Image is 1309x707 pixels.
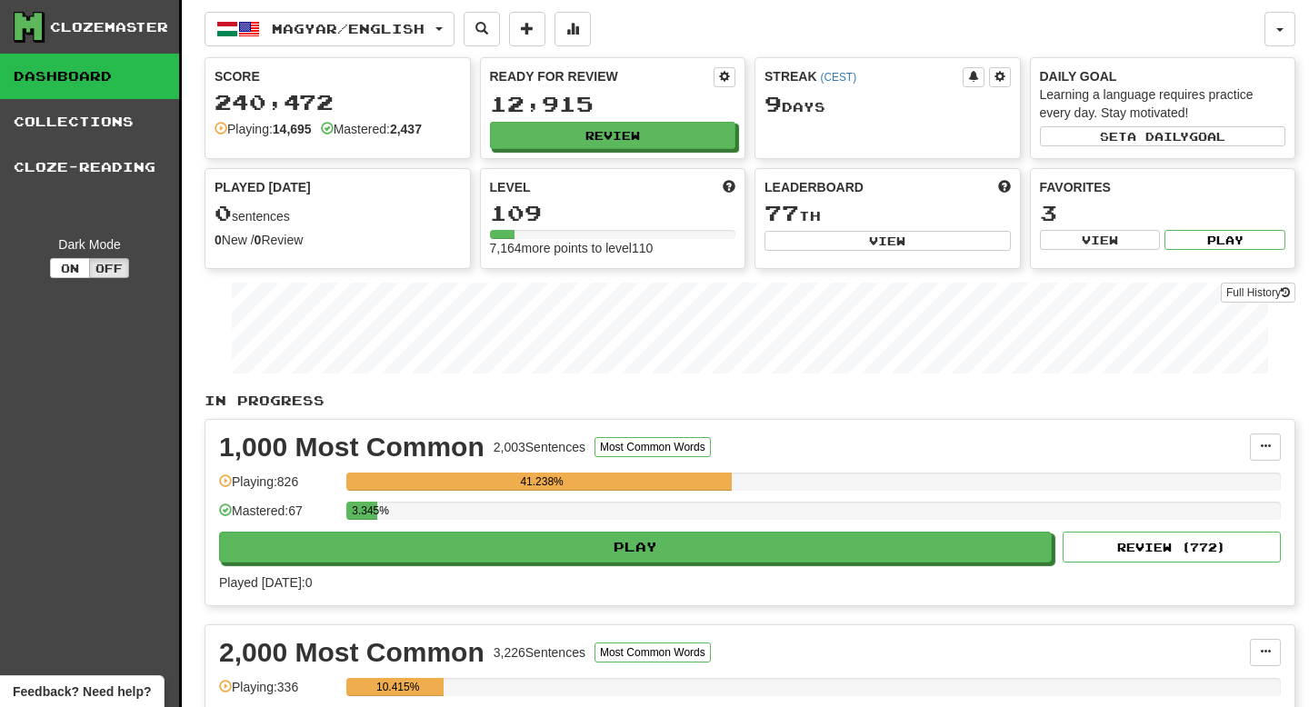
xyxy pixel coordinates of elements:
[595,642,711,662] button: Most Common Words
[1127,130,1189,143] span: a daily
[215,178,311,196] span: Played [DATE]
[555,12,591,46] button: More stats
[764,231,1011,251] button: View
[490,67,714,85] div: Ready for Review
[764,93,1011,116] div: Day s
[215,202,461,225] div: sentences
[723,178,735,196] span: Score more points to level up
[219,575,312,590] span: Played [DATE]: 0
[205,392,1295,410] p: In Progress
[273,122,312,136] strong: 14,695
[490,178,531,196] span: Level
[352,678,444,696] div: 10.415%
[50,258,90,278] button: On
[1040,67,1286,85] div: Daily Goal
[595,437,711,457] button: Most Common Words
[219,502,337,532] div: Mastered: 67
[219,473,337,503] div: Playing: 826
[998,178,1011,196] span: This week in points, UTC
[509,12,545,46] button: Add sentence to collection
[464,12,500,46] button: Search sentences
[764,200,799,225] span: 77
[490,202,736,224] div: 109
[490,122,736,149] button: Review
[50,18,168,36] div: Clozemaster
[764,67,963,85] div: Streak
[352,502,377,520] div: 3.345%
[764,202,1011,225] div: th
[215,233,222,247] strong: 0
[820,71,856,84] a: (CEST)
[215,91,461,114] div: 240,472
[14,235,165,254] div: Dark Mode
[1040,85,1286,122] div: Learning a language requires practice every day. Stay motivated!
[215,200,232,225] span: 0
[390,122,422,136] strong: 2,437
[215,231,461,249] div: New / Review
[1221,283,1295,303] a: Full History
[1040,178,1286,196] div: Favorites
[764,91,782,116] span: 9
[255,233,262,247] strong: 0
[272,21,425,36] span: Magyar / English
[1040,202,1286,224] div: 3
[219,639,485,666] div: 2,000 Most Common
[494,438,585,456] div: 2,003 Sentences
[215,67,461,85] div: Score
[321,120,422,138] div: Mastered:
[219,433,485,461] div: 1,000 Most Common
[1063,532,1281,563] button: Review (772)
[219,532,1052,563] button: Play
[89,258,129,278] button: Off
[13,682,151,701] span: Open feedback widget
[764,178,864,196] span: Leaderboard
[490,239,736,257] div: 7,164 more points to level 110
[1040,230,1161,250] button: View
[205,12,455,46] button: Magyar/English
[494,643,585,662] div: 3,226 Sentences
[1040,126,1286,146] button: Seta dailygoal
[1164,230,1285,250] button: Play
[490,93,736,115] div: 12,915
[352,473,732,491] div: 41.238%
[215,120,312,138] div: Playing:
